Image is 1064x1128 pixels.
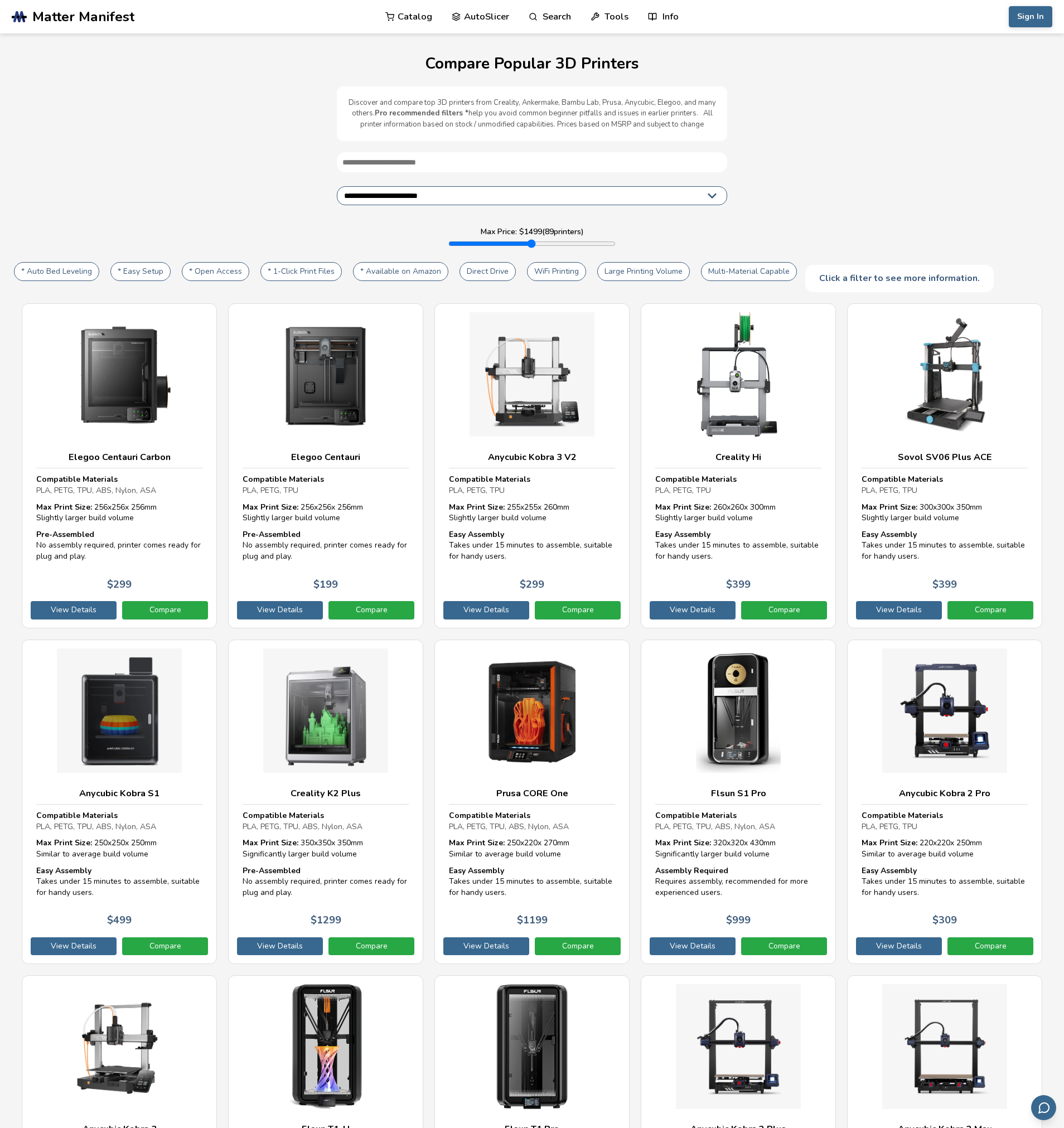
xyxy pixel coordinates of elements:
div: Takes under 15 minutes to assemble, suitable for handy users. [449,529,615,562]
span: PLA, PETG, TPU [655,485,711,496]
p: $ 1199 [517,914,548,926]
a: Anycubic Kobra S1Compatible MaterialsPLA, PETG, TPU, ABS, Nylon, ASAMax Print Size: 250x250x 250m... [22,640,217,965]
strong: Easy Assembly [449,865,504,876]
a: View Details [237,601,323,619]
a: Compare [947,601,1033,619]
div: 255 x 255 x 260 mm Slightly larger build volume [449,502,615,524]
strong: Max Print Size: [243,502,298,512]
h3: Prusa CORE One [449,788,615,799]
a: Elegoo Centauri CarbonCompatible MaterialsPLA, PETG, TPU, ABS, Nylon, ASAMax Print Size: 256x256x... [22,303,217,628]
a: Prusa CORE OneCompatible MaterialsPLA, PETG, TPU, ABS, Nylon, ASAMax Print Size: 250x220x 270mmSi... [434,640,630,965]
strong: Compatible Materials [243,474,324,485]
div: No assembly required, printer comes ready for plug and play. [243,529,409,562]
a: Flsun S1 ProCompatible MaterialsPLA, PETG, TPU, ABS, Nylon, ASAMax Print Size: 320x320x 430mmSign... [641,640,836,965]
strong: Easy Assembly [862,865,917,876]
div: 256 x 256 x 256 mm Slightly larger build volume [36,502,202,524]
a: Compare [328,601,414,619]
a: View Details [650,601,736,619]
strong: Max Print Size: [36,502,92,512]
strong: Max Print Size: [655,502,711,512]
label: Max Price: $ 1499 ( 89 printers) [481,227,584,236]
span: Matter Manifest [32,9,134,25]
a: Compare [947,937,1033,955]
a: View Details [650,937,736,955]
div: Takes under 15 minutes to assemble, suitable for handy users. [449,865,615,898]
p: $ 399 [726,579,751,590]
a: Anycubic Kobra 2 ProCompatible MaterialsPLA, PETG, TPUMax Print Size: 220x220x 250mmSimilar to av... [847,640,1042,965]
a: View Details [237,937,323,955]
a: Creality HiCompatible MaterialsPLA, PETG, TPUMax Print Size: 260x260x 300mmSlightly larger build ... [641,303,836,628]
span: PLA, PETG, TPU, ABS, Nylon, ASA [449,821,569,832]
h3: Creality K2 Plus [243,788,409,799]
div: 250 x 250 x 250 mm Similar to average build volume [36,837,202,859]
p: $ 309 [932,914,957,926]
div: No assembly required, printer comes ready for plug and play. [36,529,202,562]
span: PLA, PETG, TPU, ABS, Nylon, ASA [243,821,362,832]
strong: Pre-Assembled [243,865,301,876]
a: Compare [328,937,414,955]
a: View Details [856,937,942,955]
h3: Creality Hi [655,452,821,463]
button: WiFi Printing [527,262,586,281]
button: * Available on Amazon [353,262,448,281]
strong: Pre-Assembled [243,529,301,540]
div: Requires assembly, recommended for more experienced users. [655,865,821,898]
strong: Compatible Materials [862,474,943,485]
div: Click a filter to see more information. [805,265,994,292]
a: Elegoo CentauriCompatible MaterialsPLA, PETG, TPUMax Print Size: 256x256x 256mmSlightly larger bu... [228,303,423,628]
a: Creality K2 PlusCompatible MaterialsPLA, PETG, TPU, ABS, Nylon, ASAMax Print Size: 350x350x 350mm... [228,640,423,965]
button: * Open Access [182,262,249,281]
div: 250 x 220 x 270 mm Similar to average build volume [449,837,615,859]
strong: Compatible Materials [449,810,530,821]
strong: Compatible Materials [449,474,530,485]
strong: Compatible Materials [243,810,324,821]
strong: Max Print Size: [862,502,917,512]
button: Send feedback via email [1031,1095,1056,1120]
strong: Compatible Materials [655,810,737,821]
button: * Easy Setup [110,262,171,281]
p: $ 499 [107,914,132,926]
strong: Compatible Materials [655,474,737,485]
span: PLA, PETG, TPU, ABS, Nylon, ASA [36,485,156,496]
strong: Compatible Materials [862,810,943,821]
h3: Elegoo Centauri Carbon [36,452,202,463]
strong: Compatible Materials [36,474,118,485]
a: Compare [741,937,827,955]
h3: Flsun S1 Pro [655,788,821,799]
button: Large Printing Volume [597,262,690,281]
strong: Max Print Size: [36,837,92,848]
div: 260 x 260 x 300 mm Slightly larger build volume [655,502,821,524]
span: PLA, PETG, TPU, ABS, Nylon, ASA [36,821,156,832]
a: View Details [443,937,529,955]
a: Compare [535,601,621,619]
h1: Compare Popular 3D Printers [11,55,1053,72]
p: $ 1299 [311,914,341,926]
a: Compare [122,937,208,955]
a: Sovol SV06 Plus ACECompatible MaterialsPLA, PETG, TPUMax Print Size: 300x300x 350mmSlightly large... [847,303,1042,628]
a: Anycubic Kobra 3 V2Compatible MaterialsPLA, PETG, TPUMax Print Size: 255x255x 260mmSlightly large... [434,303,630,628]
h3: Anycubic Kobra 3 V2 [449,452,615,463]
p: $ 299 [520,579,544,590]
div: No assembly required, printer comes ready for plug and play. [243,865,409,898]
strong: Easy Assembly [862,529,917,540]
div: Takes under 15 minutes to assemble, suitable for handy users. [36,865,202,898]
strong: Easy Assembly [36,865,91,876]
button: Sign In [1009,6,1052,27]
a: View Details [443,601,529,619]
div: Takes under 15 minutes to assemble, suitable for handy users. [862,529,1028,562]
a: View Details [31,937,117,955]
b: Pro recommended filters * [375,108,468,118]
strong: Easy Assembly [655,529,710,540]
a: Compare [741,601,827,619]
strong: Assembly Required [655,865,728,876]
button: Multi-Material Capable [701,262,797,281]
h3: Sovol SV06 Plus ACE [862,452,1028,463]
strong: Pre-Assembled [36,529,94,540]
button: Direct Drive [460,262,516,281]
p: $ 299 [107,579,132,590]
a: Compare [122,601,208,619]
strong: Max Print Size: [243,837,298,848]
strong: Max Print Size: [862,837,917,848]
button: * Auto Bed Leveling [14,262,99,281]
p: $ 399 [932,579,957,590]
